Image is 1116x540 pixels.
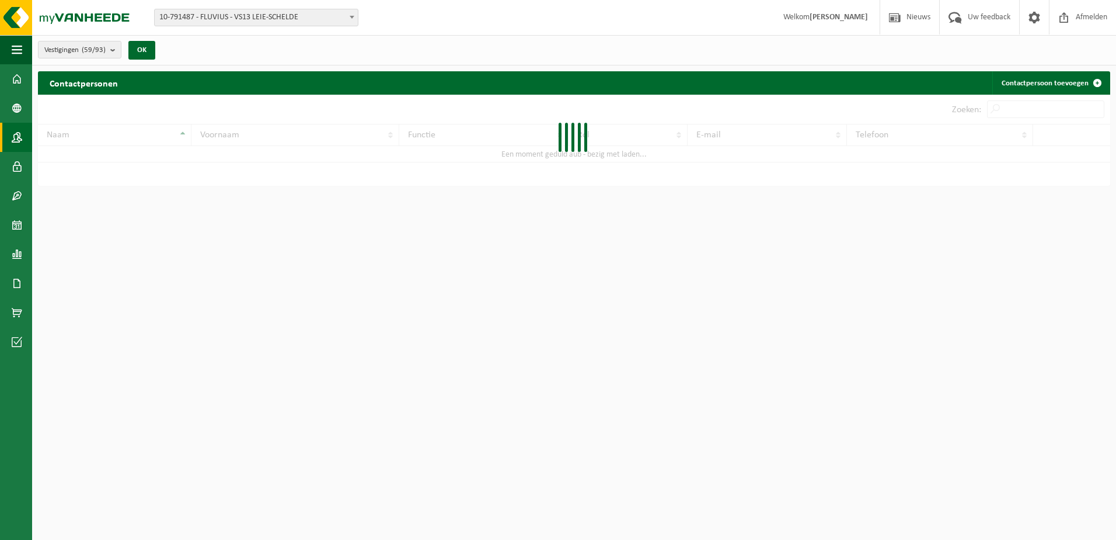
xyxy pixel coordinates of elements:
[155,9,358,26] span: 10-791487 - FLUVIUS - VS13 LEIE-SCHELDE
[128,41,155,60] button: OK
[154,9,358,26] span: 10-791487 - FLUVIUS - VS13 LEIE-SCHELDE
[38,41,121,58] button: Vestigingen(59/93)
[992,71,1109,95] a: Contactpersoon toevoegen
[44,41,106,59] span: Vestigingen
[38,71,130,94] h2: Contactpersonen
[810,13,868,22] strong: [PERSON_NAME]
[82,46,106,54] count: (59/93)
